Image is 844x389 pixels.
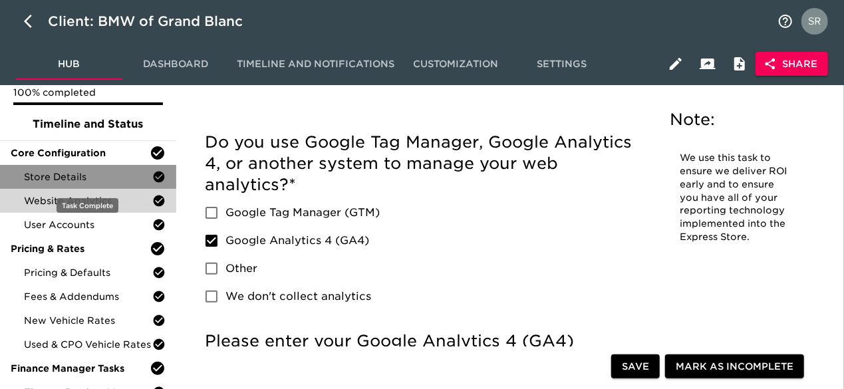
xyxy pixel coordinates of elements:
span: Share [766,56,817,72]
h5: Do you use Google Tag Manager, Google Analytics 4, or another system to manage your web analytics? [205,132,646,195]
span: Fees & Addendums [24,290,152,303]
span: Core Configuration [11,146,150,160]
span: Finance Manager Tasks [11,362,150,375]
span: Settings [517,56,607,72]
h5: Please enter your Google Analytics 4 (GA4) Measurement ID below: [205,330,646,373]
span: New Vehicle Rates [24,314,152,327]
button: Internal Notes and Comments [724,48,756,80]
span: Timeline and Notifications [237,56,394,72]
button: Edit Hub [660,48,692,80]
button: Mark as Incomplete [665,354,804,379]
span: User Accounts [24,218,152,231]
span: Google Analytics 4 (GA4) [225,233,369,249]
button: Client View [692,48,724,80]
span: Save [622,358,649,375]
h5: Note: [670,109,801,130]
p: 100% completed [13,86,163,99]
p: We use this task to ensure we deliver ROI early and to ensure you have all of your reporting tech... [680,152,791,244]
button: Save [611,354,660,379]
img: Profile [801,8,828,35]
span: Google Tag Manager (GTM) [225,205,380,221]
div: Client: BMW of Grand Blanc [48,11,261,32]
span: We don't collect analytics [225,289,371,305]
span: Mark as Incomplete [676,358,793,375]
button: Share [756,52,828,76]
span: Pricing & Rates [11,242,150,255]
span: Pricing & Defaults [24,266,152,279]
span: Hub [24,56,114,72]
span: Website Analytics [24,194,152,207]
span: Customization [410,56,501,72]
span: Used & CPO Vehicle Rates [24,338,152,351]
span: Dashboard [130,56,221,72]
button: notifications [770,5,801,37]
span: Store Details [24,170,152,184]
span: Timeline and Status [11,116,166,132]
span: Other [225,261,257,277]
